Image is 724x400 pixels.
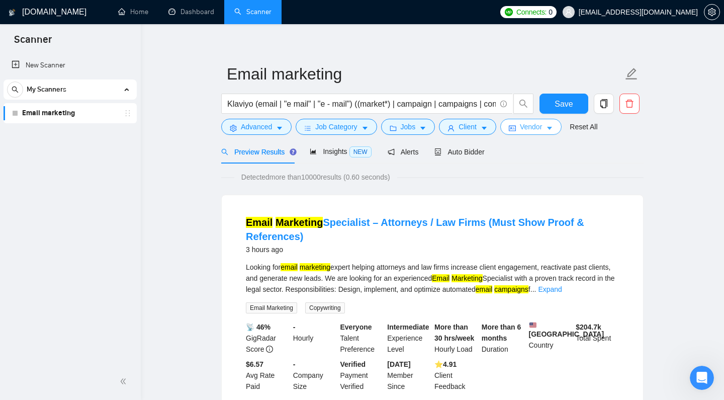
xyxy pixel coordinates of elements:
span: setting [704,8,719,16]
button: Save [539,94,588,114]
div: Hello [PERSON_NAME], unfortunately, there won't be a recording as we want you to have the opportu... [16,275,157,364]
span: Job Category [315,121,357,132]
div: joined the conversation [60,248,153,257]
mark: campaigns [494,285,528,293]
li: My Scanners [4,79,137,123]
a: Email marketing [22,103,118,123]
span: caret-down [481,124,488,132]
div: Duration [480,322,527,355]
div: Profile image for MariiaMariiafrom [DOMAIN_NAME] [8,47,193,138]
div: Close [176,4,195,22]
a: Email MarketingSpecialist – Attorneys / Law Firms (Must Show Proof & References) [246,217,584,242]
span: copy [594,99,613,108]
span: idcard [509,124,516,132]
mark: email [281,263,297,271]
span: Connects: [516,7,547,18]
img: logo [9,5,16,21]
button: search [7,82,23,98]
span: user [447,124,455,132]
span: caret-down [546,124,553,132]
b: Verified [340,360,366,368]
div: Hi, will there be a recording of this event available? [36,146,193,178]
span: edit [625,67,638,81]
span: search [514,99,533,108]
span: Advanced [241,121,272,132]
span: robot [434,148,441,155]
span: delete [620,99,639,108]
span: search [8,86,23,93]
div: Total Spent [574,322,621,355]
img: Profile image for Mariia [21,59,37,75]
b: $6.57 [246,360,263,368]
span: Detected more than 10000 results (0.60 seconds) [234,172,397,183]
b: - [293,323,296,331]
button: Send a message… [172,311,189,327]
img: Profile image for Mariia [29,6,45,22]
span: Jobs [401,121,416,132]
a: searchScanner [234,8,271,16]
div: AI Assistant from GigRadar 📡 says… [8,186,193,246]
mark: Marketing [451,274,482,282]
span: 0 [549,7,553,18]
div: Mariia says… [8,269,193,392]
div: Looking for expert helping attorneys and law firms increase client engagement, reactivate past cl... [246,262,619,295]
button: copy [594,94,614,114]
span: Alerts [388,148,419,156]
a: Reset All [570,121,597,132]
span: caret-down [276,124,283,132]
mark: Email [246,217,273,228]
div: Payment Verified [338,359,386,392]
div: Hi, will there be a recording of this event available? [44,152,185,172]
div: We'll be back online in 1 hour You'll get replies here and to . [16,192,157,231]
button: Start recording [64,315,72,323]
mark: Marketing [276,217,323,228]
span: Save [555,98,573,110]
button: barsJob Categorycaret-down [296,119,377,135]
span: from [DOMAIN_NAME] [65,63,137,71]
button: Gif picker [32,315,40,323]
span: user [565,9,572,16]
b: 📡 46% [246,323,270,331]
p: Active in the last 15m [49,13,121,23]
button: idcardVendorcaret-down [500,119,562,135]
b: Intermediate [387,323,429,331]
button: folderJobscaret-down [381,119,435,135]
mark: marketing [300,263,330,271]
div: Mariia says… [8,246,193,269]
a: setting [704,8,720,16]
mark: Email [432,274,449,282]
b: [GEOGRAPHIC_DATA] [529,322,604,338]
span: Auto Bidder [434,148,484,156]
div: 3 hours ago [246,244,619,256]
span: setting [230,124,237,132]
div: Avg Rate Paid [244,359,291,392]
div: Hourly [291,322,338,355]
div: Experience Level [385,322,432,355]
textarea: Message… [9,294,193,311]
button: settingAdvancedcaret-down [221,119,292,135]
a: New Scanner [12,55,129,75]
div: micah@insendo.co says… [8,146,193,186]
b: More than 6 months [482,323,521,342]
img: upwork-logo.png [505,8,513,16]
span: info-circle [500,101,507,107]
h1: Mariia [49,5,73,13]
b: [DATE] [387,360,410,368]
span: caret-down [361,124,369,132]
div: Tooltip anchor [289,147,298,156]
span: Vendor [520,121,542,132]
b: - [293,360,296,368]
button: go back [7,4,26,23]
button: Emoji picker [16,315,24,323]
div: Country [527,322,574,355]
button: delete [619,94,640,114]
button: Home [157,4,176,23]
a: homeHome [118,8,148,16]
b: [EMAIL_ADDRESS][DOMAIN_NAME] [16,212,95,230]
a: Expand [538,285,562,293]
span: ... [530,285,536,293]
img: 🇺🇸 [529,322,536,329]
iframe: Intercom live chat [690,366,714,390]
div: Mariia says… [8,47,193,146]
span: Insights [310,147,371,155]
